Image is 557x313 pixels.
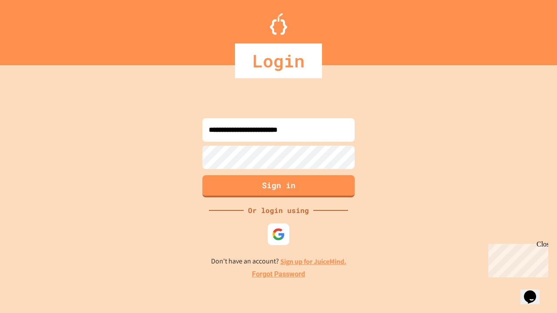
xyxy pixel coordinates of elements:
iframe: chat widget [485,240,548,277]
div: Chat with us now!Close [3,3,60,55]
img: Logo.svg [270,13,287,35]
a: Forgot Password [252,269,305,280]
a: Sign up for JuiceMind. [280,257,346,266]
iframe: chat widget [520,278,548,304]
p: Don't have an account? [211,256,346,267]
button: Sign in [202,175,355,197]
img: google-icon.svg [272,228,285,241]
div: Login [235,43,322,78]
div: Or login using [244,205,313,216]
